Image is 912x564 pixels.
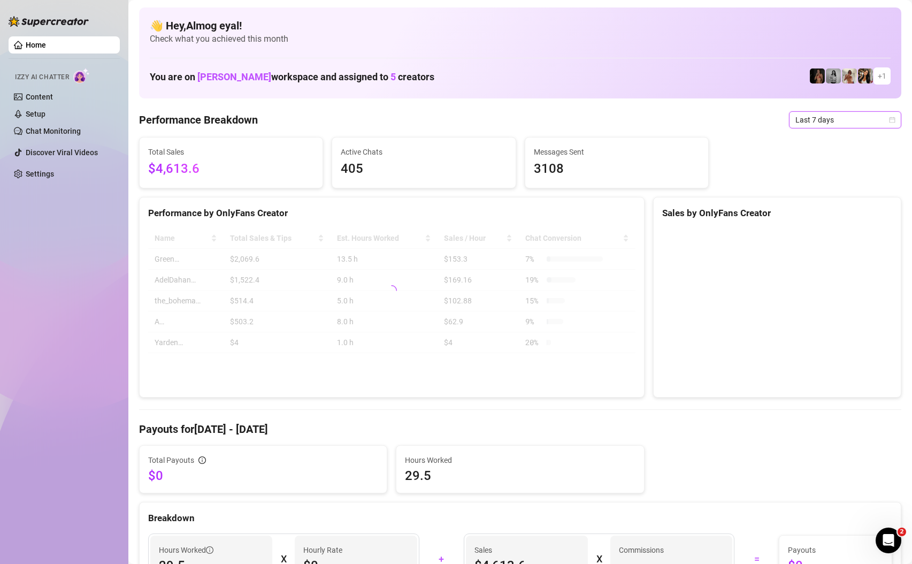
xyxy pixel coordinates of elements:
img: the_bohema [810,68,825,83]
span: 405 [341,159,507,179]
span: calendar [889,117,895,123]
span: Messages Sent [534,146,700,158]
span: + 1 [878,70,886,82]
a: Discover Viral Videos [26,148,98,157]
span: 3108 [534,159,700,179]
span: $0 [148,467,378,484]
span: Izzy AI Chatter [15,72,69,82]
span: Sales [474,544,579,556]
span: Payouts [788,544,883,556]
a: Content [26,93,53,101]
div: Sales by OnlyFans Creator [662,206,892,220]
span: info-circle [206,546,213,554]
h4: Performance Breakdown [139,112,258,127]
div: Performance by OnlyFans Creator [148,206,635,220]
span: Total Sales [148,146,314,158]
a: Chat Monitoring [26,127,81,135]
span: Active Chats [341,146,507,158]
article: Commissions [619,544,664,556]
span: 5 [390,71,396,82]
article: Hourly Rate [303,544,342,556]
span: $4,613.6 [148,159,314,179]
span: loading [386,285,397,296]
img: logo-BBDzfeDw.svg [9,16,89,27]
span: Total Payouts [148,454,194,466]
span: [PERSON_NAME] [197,71,271,82]
a: Setup [26,110,45,118]
img: AdelDahan [858,68,873,83]
img: AI Chatter [73,68,90,83]
span: 29.5 [405,467,635,484]
a: Settings [26,170,54,178]
span: Hours Worked [405,454,635,466]
h4: Payouts for [DATE] - [DATE] [139,422,901,437]
a: Home [26,41,46,49]
span: Last 7 days [795,112,895,128]
img: Green [842,68,857,83]
div: Breakdown [148,511,892,525]
span: Hours Worked [159,544,213,556]
span: info-circle [198,456,206,464]
iframe: Intercom live chat [876,528,901,553]
h4: 👋 Hey, Almog eyal ! [150,18,891,33]
span: 2 [898,528,906,536]
span: Check what you achieved this month [150,33,891,45]
img: A [826,68,841,83]
h1: You are on workspace and assigned to creators [150,71,434,83]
